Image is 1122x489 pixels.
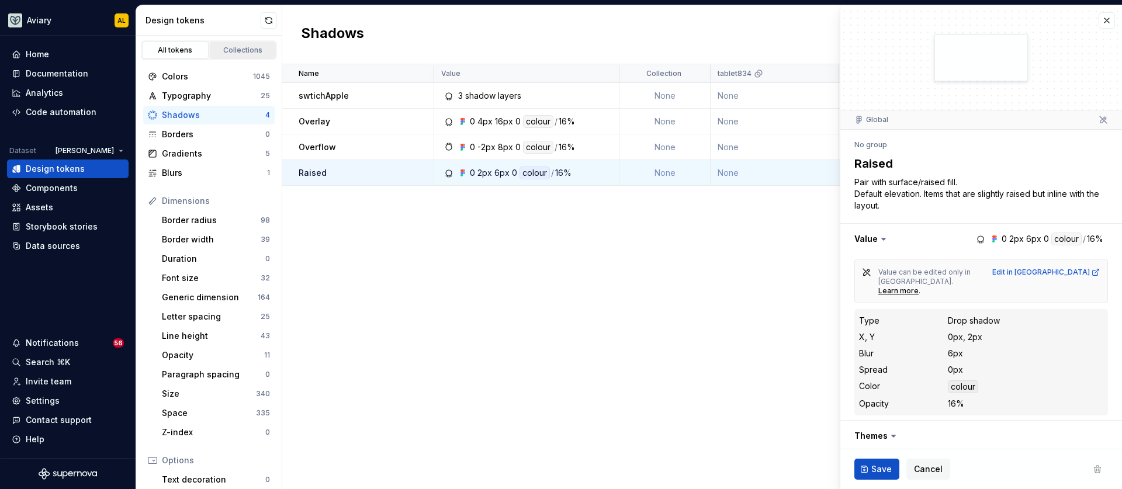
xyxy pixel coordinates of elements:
[948,331,982,343] div: 0px, 2px
[143,144,275,163] a: Gradients5
[261,235,270,244] div: 39
[162,426,265,438] div: Z-index
[157,346,275,365] a: Opacity11
[162,474,265,485] div: Text decoration
[26,240,80,252] div: Data sources
[948,364,963,376] div: 0px
[162,234,261,245] div: Border width
[878,286,919,296] div: Learn more
[162,292,258,303] div: Generic dimension
[26,356,70,368] div: Search ⌘K
[470,115,475,128] div: 0
[264,351,270,360] div: 11
[839,83,968,109] td: None
[7,391,129,410] a: Settings
[512,167,517,179] div: 0
[162,129,265,140] div: Borders
[859,380,880,392] div: Color
[866,115,888,124] a: Global
[441,69,460,78] p: Value
[162,369,265,380] div: Paragraph spacing
[265,149,270,158] div: 5
[619,109,711,134] td: None
[162,407,256,419] div: Space
[157,423,275,442] a: Z-index0
[859,364,888,376] div: Spread
[555,141,557,154] div: /
[265,130,270,139] div: 0
[143,86,275,105] a: Typography25
[27,15,51,26] div: Aviary
[646,69,681,78] p: Collection
[162,311,261,322] div: Letter spacing
[854,140,887,150] div: No group
[7,45,129,64] a: Home
[711,134,839,160] td: None
[301,24,364,45] h2: Shadows
[143,67,275,86] a: Colors1045
[265,475,270,484] div: 0
[948,398,964,410] div: 16%
[839,134,968,160] td: None
[261,331,270,341] div: 43
[854,459,899,480] button: Save
[146,15,261,26] div: Design tokens
[143,125,275,144] a: Borders0
[162,167,267,179] div: Blurs
[56,146,114,155] span: [PERSON_NAME]
[711,83,839,109] td: None
[859,398,889,410] div: Opacity
[162,71,253,82] div: Colors
[117,16,126,25] div: AL
[7,84,129,102] a: Analytics
[26,163,85,175] div: Design tokens
[157,211,275,230] a: Border radius98
[477,167,492,179] div: 2px
[162,455,270,466] div: Options
[258,293,270,302] div: 164
[157,249,275,268] a: Duration0
[948,315,1000,327] div: Drop shadow
[523,141,553,154] div: colour
[515,115,521,128] div: 0
[2,8,133,33] button: AviaryAL
[494,167,510,179] div: 6px
[515,141,521,154] div: 0
[26,414,92,426] div: Contact support
[265,110,270,120] div: 4
[261,216,270,225] div: 98
[162,330,261,342] div: Line height
[143,106,275,124] a: Shadows4
[157,307,275,326] a: Letter spacing25
[26,202,53,213] div: Assets
[157,230,275,249] a: Border width39
[852,153,1106,174] textarea: Raised
[878,268,972,286] span: Value can be edited only in [GEOGRAPHIC_DATA].
[26,433,44,445] div: Help
[157,404,275,422] a: Space335
[162,148,265,159] div: Gradients
[520,167,550,179] div: colour
[859,348,874,359] div: Blur
[551,167,554,179] div: /
[839,160,968,186] td: None
[992,268,1100,277] a: Edit in [GEOGRAPHIC_DATA]
[26,68,88,79] div: Documentation
[619,160,711,186] td: None
[711,109,839,134] td: None
[871,463,892,475] span: Save
[711,160,839,186] td: None
[948,380,978,393] div: colour
[7,237,129,255] a: Data sources
[555,167,572,179] div: 16%
[261,312,270,321] div: 25
[157,269,275,287] a: Font size32
[7,64,129,83] a: Documentation
[162,90,261,102] div: Typography
[559,115,575,128] div: 16%
[157,384,275,403] a: Size340
[299,116,330,127] p: Overlay
[261,273,270,283] div: 32
[477,115,493,128] div: 4px
[7,372,129,391] a: Invite team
